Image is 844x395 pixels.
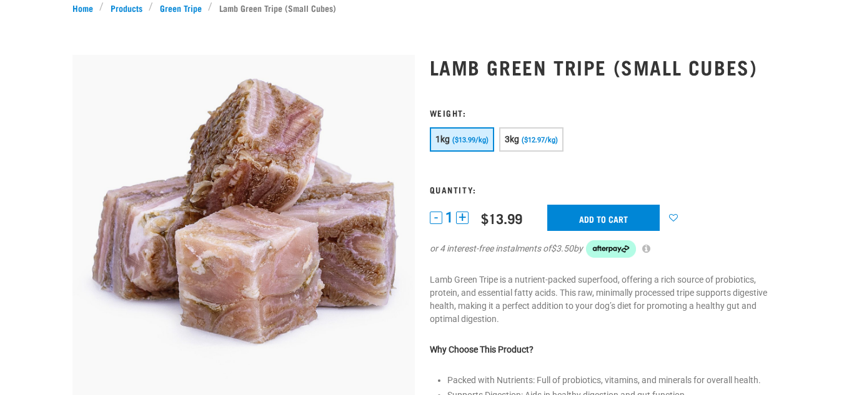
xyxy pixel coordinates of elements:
[447,374,772,387] li: Packed with Nutrients: Full of probiotics, vitamins, and minerals for overall health.
[505,134,520,144] span: 3kg
[430,108,772,117] h3: Weight:
[153,1,208,14] a: Green Tripe
[452,136,489,144] span: ($13.99/kg)
[435,134,450,144] span: 1kg
[481,210,522,226] div: $13.99
[430,127,494,152] button: 1kg ($13.99/kg)
[445,211,453,224] span: 1
[522,136,558,144] span: ($12.97/kg)
[430,240,772,258] div: or 4 interest-free instalments of by
[456,212,469,224] button: +
[72,1,100,14] a: Home
[430,185,772,194] h3: Quantity:
[430,344,534,354] strong: Why Choose This Product?
[72,1,772,14] nav: breadcrumbs
[430,212,442,224] button: -
[499,127,563,152] button: 3kg ($12.97/kg)
[430,56,772,78] h1: Lamb Green Tripe (Small Cubes)
[586,240,636,258] img: Afterpay
[104,1,149,14] a: Products
[430,273,772,326] p: Lamb Green Tripe is a nutrient-packed superfood, offering a rich source of probiotics, protein, a...
[551,242,573,255] span: $3.50
[547,205,660,231] input: Add to cart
